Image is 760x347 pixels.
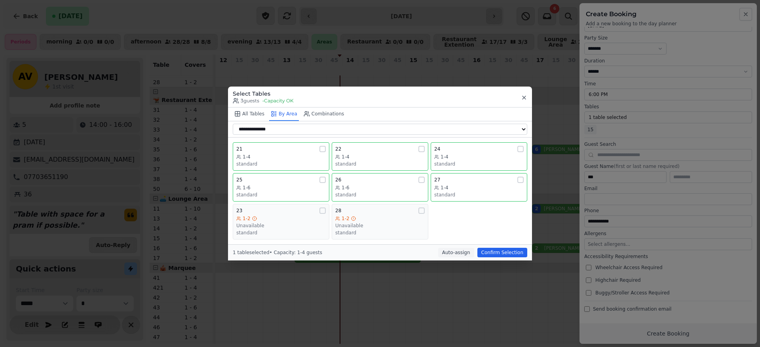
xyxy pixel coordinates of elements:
[434,146,440,152] span: 24
[335,207,341,214] span: 28
[332,204,428,240] button: 281-2Unavailablestandard
[302,107,346,121] button: Combinations
[342,215,350,222] span: 1-2
[236,223,326,229] div: Unavailable
[233,142,329,171] button: 211-4standard
[332,173,428,202] button: 261-6standard
[335,146,341,152] span: 22
[233,107,266,121] button: All Tables
[332,142,428,171] button: 221-4standard
[438,248,474,257] button: Auto-assign
[233,250,322,255] span: 1 table selected • Capacity: 1-4 guests
[269,107,299,121] button: By Area
[236,207,242,214] span: 23
[434,177,440,183] span: 27
[335,177,341,183] span: 26
[233,204,329,240] button: 231-2Unavailablestandard
[236,161,326,167] div: standard
[431,173,527,202] button: 271-4standard
[477,248,527,257] button: Confirm Selection
[335,230,425,236] div: standard
[262,98,294,104] span: • Capacity OK
[236,177,242,183] span: 25
[434,192,524,198] div: standard
[233,90,294,98] h3: Select Tables
[335,192,425,198] div: standard
[335,161,425,167] div: standard
[441,154,448,160] span: 1-4
[236,230,326,236] div: standard
[434,161,524,167] div: standard
[342,185,350,191] span: 1-6
[431,142,527,171] button: 241-4standard
[243,154,251,160] span: 1-4
[236,192,326,198] div: standard
[233,173,329,202] button: 251-6standard
[236,146,242,152] span: 21
[243,215,251,222] span: 1-2
[335,223,425,229] div: Unavailable
[342,154,350,160] span: 1-4
[243,185,251,191] span: 1-6
[441,185,448,191] span: 1-4
[233,98,259,104] span: 3 guests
